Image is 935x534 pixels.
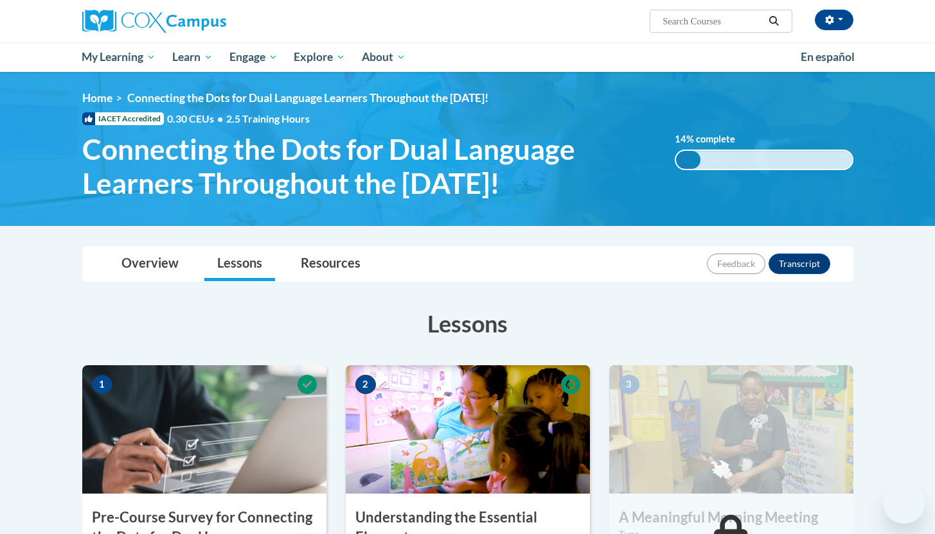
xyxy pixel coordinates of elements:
span: Learn [172,49,213,65]
a: Overview [109,247,191,281]
img: Course Image [609,365,853,494]
button: Feedback [707,254,765,274]
label: % complete [675,132,749,146]
span: My Learning [82,49,156,65]
span: 3 [619,375,639,394]
a: About [353,42,414,72]
span: Connecting the Dots for Dual Language Learners Throughout the [DATE]! [127,91,488,105]
h3: A Meaningful Morning Meeting [609,508,853,528]
input: Search Courses [661,13,764,29]
span: Explore [294,49,345,65]
a: Engage [221,42,286,72]
span: 0.30 CEUs [167,112,226,126]
span: IACET Accredited [82,112,164,125]
a: Home [82,91,112,105]
img: Course Image [346,365,590,494]
button: Search [764,13,783,29]
span: 2.5 Training Hours [226,112,310,125]
button: Account Settings [815,10,853,30]
span: About [362,49,405,65]
h3: Lessons [82,307,853,340]
span: Engage [229,49,278,65]
a: Cox Campus [82,10,326,33]
a: Lessons [204,247,275,281]
a: Resources [288,247,373,281]
a: En español [792,44,863,71]
span: 1 [92,375,112,394]
img: Cox Campus [82,10,226,33]
iframe: Button to launch messaging window [884,483,925,524]
span: 14 [675,133,686,144]
span: En español [801,50,855,64]
span: • [217,112,223,125]
a: My Learning [74,42,165,72]
button: Transcript [769,254,830,274]
div: 14% [676,151,700,169]
a: Learn [164,42,221,72]
img: Course Image [82,365,326,494]
span: Connecting the Dots for Dual Language Learners Throughout the [DATE]! [82,132,656,200]
span: 2 [355,375,376,394]
a: Explore [285,42,353,72]
div: Main menu [63,42,873,72]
